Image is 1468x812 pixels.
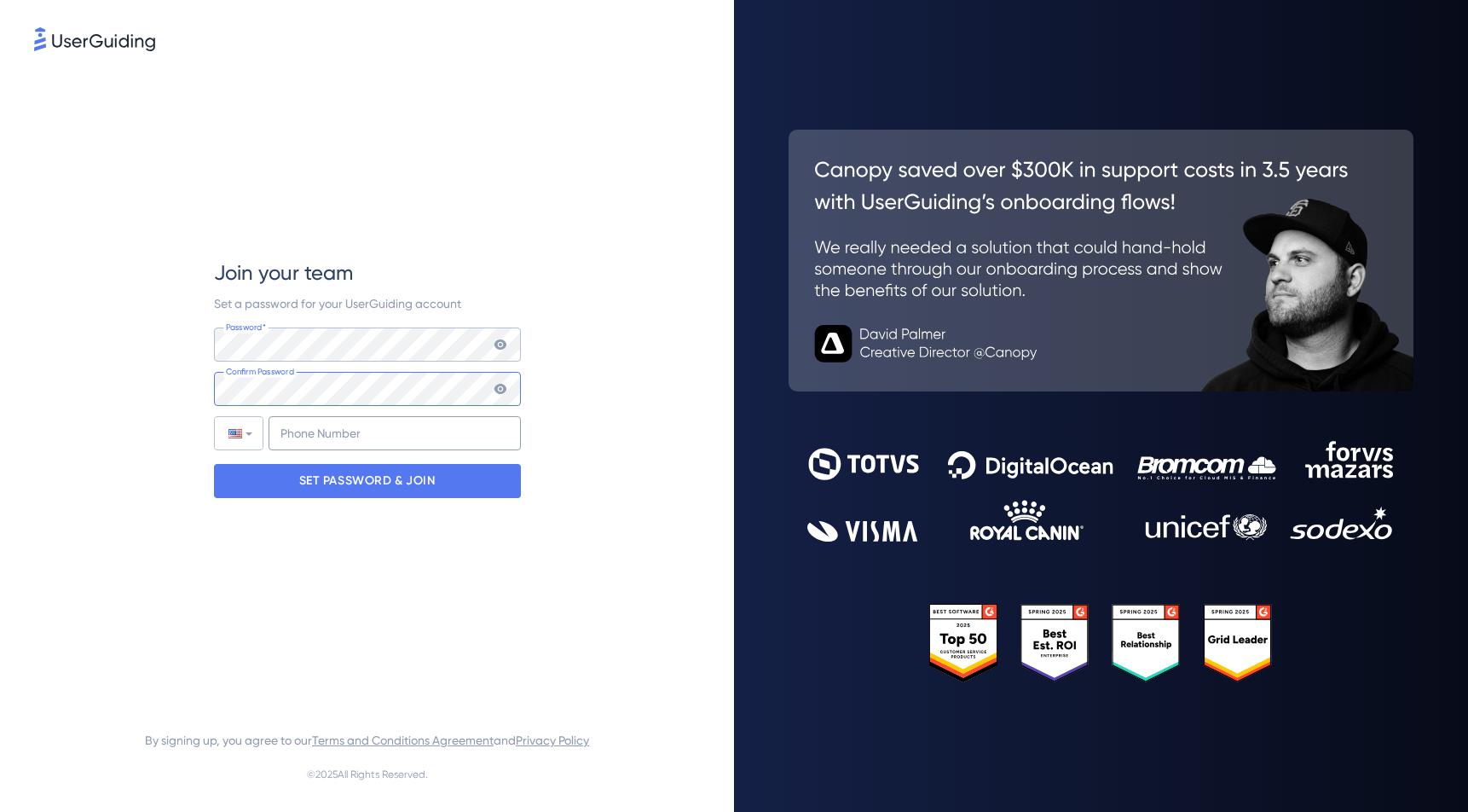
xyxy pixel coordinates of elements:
[516,734,589,747] a: Privacy Policy
[307,764,428,785] span: © 2025 All Rights Reserved.
[299,467,436,495] p: SET PASSWORD & JOIN
[929,604,1273,682] img: 25303e33045975176eb484905ab012ff.svg
[312,734,494,747] a: Terms and Conditions Agreement
[214,297,461,310] span: Set a password for your UserGuiding account
[807,441,1395,541] img: 9302ce2ac39453076f5bc0f2f2ca889b.svg
[269,416,521,450] input: Phone Number
[214,259,353,287] span: Join your team
[145,730,589,751] span: By signing up, you agree to our and
[215,417,263,449] div: United States: + 1
[34,27,155,51] img: 8faab4ba6bc7696a72372aa768b0286c.svg
[789,130,1413,391] img: 26c0aa7c25a843aed4baddd2b5e0fa68.svg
